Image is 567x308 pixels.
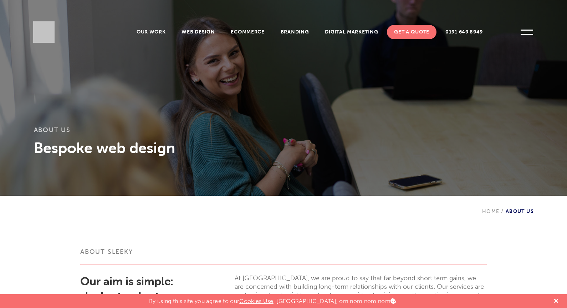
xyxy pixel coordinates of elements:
[129,25,173,39] a: Our Work
[387,25,436,39] a: Get A Quote
[482,208,500,214] a: Home
[438,25,490,39] a: 0191 649 8949
[149,294,396,304] p: By using this site you agree to our . [GEOGRAPHIC_DATA], om nom nom nom
[34,126,533,139] h1: About Us
[274,25,316,39] a: Branding
[33,21,55,43] img: Sleeky Web Design Newcastle
[34,139,533,157] h3: Bespoke web design
[499,208,505,214] span: /
[224,25,271,39] a: Ecommerce
[482,196,534,214] div: About Us
[174,25,222,39] a: Web Design
[239,298,274,304] a: Cookies Use
[80,247,487,265] h3: About Sleeky
[318,25,385,39] a: Digital Marketing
